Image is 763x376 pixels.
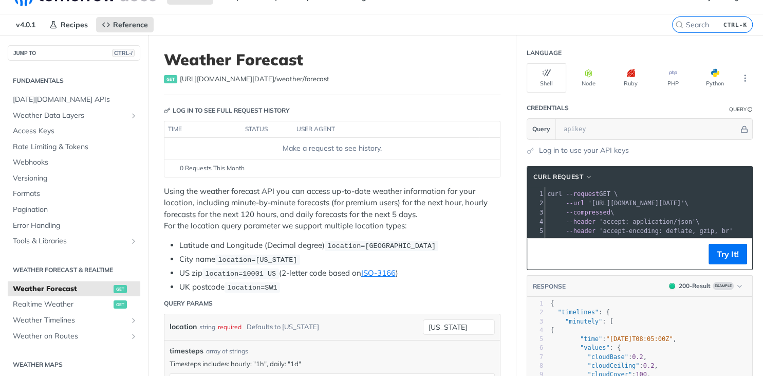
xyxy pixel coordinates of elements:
[179,240,500,252] li: Latitude and Longitude (Decimal degree)
[550,327,554,334] span: {
[164,186,500,232] p: Using the weather forecast API you can access up-to-date weather information for your location, i...
[164,108,170,114] svg: Key
[527,48,562,58] div: Language
[527,189,545,199] div: 1
[566,200,584,207] span: --url
[293,121,479,138] th: user agent
[527,208,545,217] div: 3
[164,50,500,69] h1: Weather Forecast
[8,139,140,155] a: Rate Limiting & Tokens
[129,332,138,341] button: Show subpages for Weather on Routes
[170,346,203,356] span: timesteps
[713,282,734,290] span: Example
[547,209,614,216] span: \
[547,200,688,207] span: \
[566,209,610,216] span: --compressed
[10,17,41,32] span: v4.0.1
[129,237,138,245] button: Show subpages for Tools & Libraries
[129,316,138,325] button: Show subpages for Weather Timelines
[8,265,140,275] h2: Weather Forecast & realtime
[632,353,643,361] span: 0.2
[179,281,500,293] li: UK postcode
[527,308,543,317] div: 2
[675,21,683,29] svg: Search
[569,63,608,93] button: Node
[530,172,597,182] button: cURL Request
[8,45,140,61] button: JUMP TOCTRL-/
[729,105,747,113] div: Query
[606,335,673,343] span: "[DATE]T08:05:00Z"
[164,121,241,138] th: time
[361,268,396,278] a: ISO-3166
[8,297,140,312] a: Realtime Weatherget
[129,112,138,120] button: Show subpages for Weather Data Layers
[164,106,290,115] div: Log in to see full request history
[8,202,140,218] a: Pagination
[709,244,747,264] button: Try It!
[532,281,566,292] button: RESPONSE
[179,254,500,265] li: City name
[169,143,496,154] div: Make a request to see history.
[8,313,140,328] a: Weather TimelinesShow subpages for Weather Timelines
[13,299,111,310] span: Realtime Weather
[527,362,543,370] div: 8
[587,362,639,369] span: "cloudCeiling"
[227,284,277,292] span: location=SW1
[532,246,547,262] button: Copy to clipboard
[241,121,293,138] th: status
[599,227,733,235] span: 'accept-encoding: deflate, gzip, br'
[587,353,628,361] span: "cloudBase"
[8,92,140,108] a: [DATE][DOMAIN_NAME] APIs
[550,300,554,307] span: {
[550,353,647,361] span: : ,
[527,353,543,362] div: 7
[566,227,595,235] span: --header
[8,281,140,297] a: Weather Forecastget
[721,20,750,30] kbd: CTRL-K
[112,49,135,57] span: CTRL-/
[44,17,94,32] a: Recipes
[13,173,138,184] span: Versioning
[164,299,213,308] div: Query Params
[8,360,140,369] h2: Weather Maps
[547,190,618,198] span: GET \
[218,319,241,334] div: required
[527,344,543,352] div: 6
[205,270,276,278] span: location=10001 US
[327,242,436,250] span: location=[GEOGRAPHIC_DATA]
[218,256,297,264] span: location=[US_STATE]
[8,171,140,186] a: Versioning
[8,186,140,202] a: Formats
[550,344,621,351] span: : {
[13,142,138,152] span: Rate Limiting & Tokens
[533,172,583,182] span: cURL Request
[527,335,543,344] div: 5
[550,362,658,369] span: : ,
[8,234,140,249] a: Tools & LibrariesShow subpages for Tools & Libraries
[550,318,613,325] span: : [
[527,217,545,226] div: 4
[13,205,138,215] span: Pagination
[737,70,753,86] button: More Languages
[8,123,140,139] a: Access Keys
[247,319,319,334] div: Defaults to [US_STATE]
[565,318,602,325] span: "minutely"
[8,218,140,234] a: Error Handling
[113,20,148,29] span: Reference
[527,226,545,236] div: 5
[527,317,543,326] div: 3
[114,285,127,293] span: get
[180,74,329,84] span: https://api.tomorrow.io/v4/weather/forecast
[164,75,177,83] span: get
[13,111,127,121] span: Weather Data Layers
[580,335,602,343] span: "time"
[550,309,610,316] span: : {
[532,124,550,134] span: Query
[669,283,675,289] span: 200
[61,20,88,29] span: Recipes
[547,218,699,225] span: \
[550,335,677,343] span: : ,
[114,300,127,309] span: get
[13,157,138,168] span: Webhooks
[739,124,750,134] button: Hide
